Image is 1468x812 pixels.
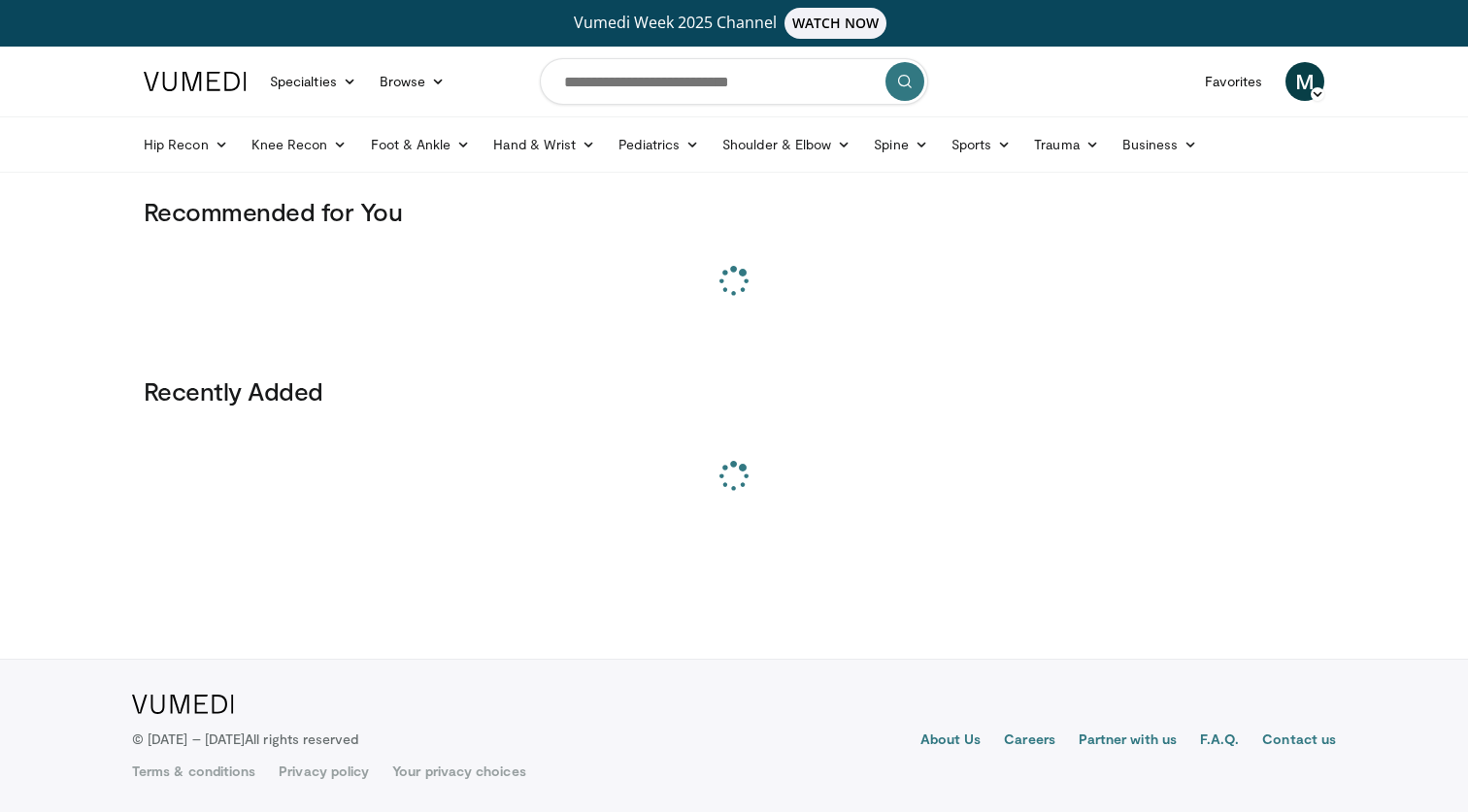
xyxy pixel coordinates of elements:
a: F.A.Q. [1200,730,1239,753]
a: Hand & Wrist [482,125,607,164]
a: Careers [1004,730,1055,753]
span: WATCH NOW [784,8,887,39]
h3: Recommended for You [144,196,1324,227]
p: © [DATE] – [DATE] [132,730,359,749]
a: Favorites [1193,62,1274,101]
a: Partner with us [1079,730,1177,753]
a: Specialties [258,62,368,101]
a: Knee Recon [240,125,359,164]
a: Trauma [1022,125,1111,164]
img: VuMedi Logo [144,72,247,91]
a: Your privacy choices [392,762,525,781]
span: All rights reserved [245,731,358,747]
a: M [1285,62,1324,101]
a: Hip Recon [132,125,240,164]
a: Vumedi Week 2025 ChannelWATCH NOW [147,8,1321,39]
a: Spine [862,125,939,164]
a: Browse [368,62,457,101]
a: About Us [920,730,982,753]
a: Contact us [1262,730,1336,753]
img: VuMedi Logo [132,695,234,714]
a: Sports [940,125,1023,164]
a: Foot & Ankle [359,125,483,164]
h3: Recently Added [144,375,1324,406]
a: Pediatrics [607,125,711,164]
a: Shoulder & Elbow [711,125,862,164]
a: Business [1111,125,1210,164]
a: Privacy policy [279,762,369,781]
a: Terms & conditions [132,762,255,781]
input: Search topics, interventions [540,58,928,105]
